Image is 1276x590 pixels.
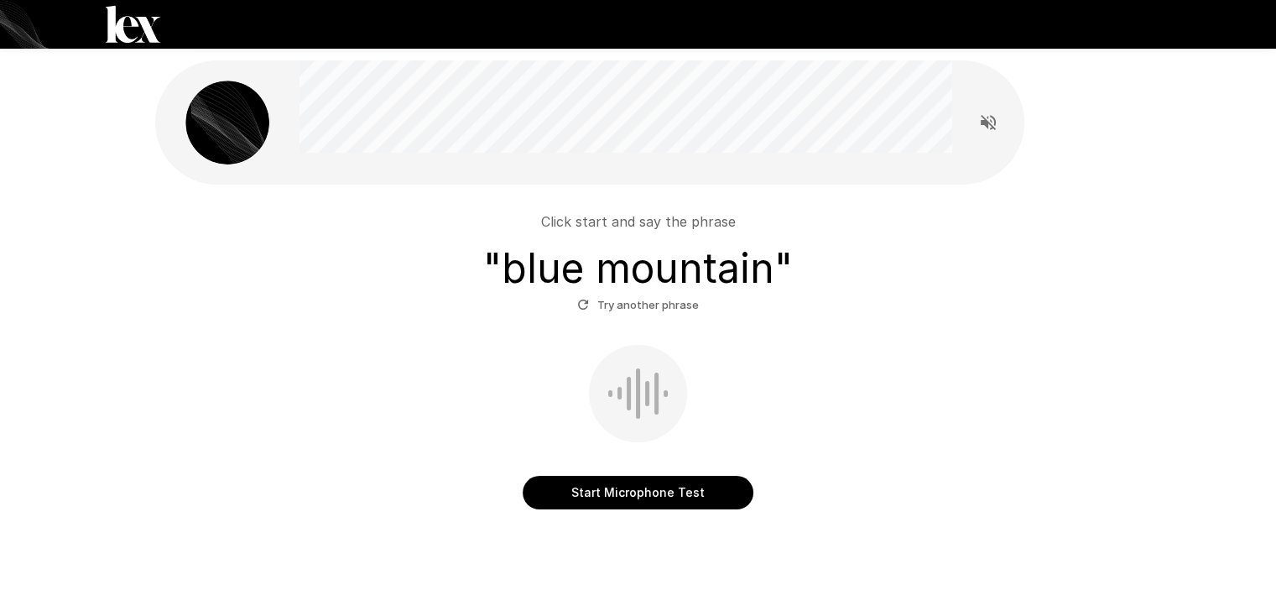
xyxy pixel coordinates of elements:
[185,81,269,164] img: lex_avatar2.png
[971,106,1005,139] button: Read questions aloud
[483,245,793,292] h3: " blue mountain "
[573,292,703,318] button: Try another phrase
[541,211,736,232] p: Click start and say the phrase
[523,476,753,509] button: Start Microphone Test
